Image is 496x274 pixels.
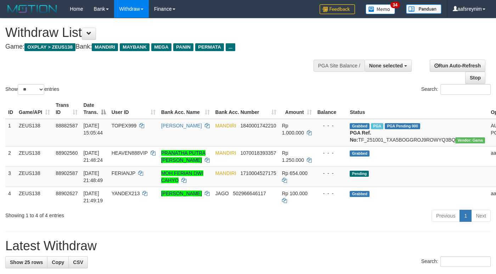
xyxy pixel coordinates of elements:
[161,123,202,128] a: [PERSON_NAME]
[282,191,308,196] span: Rp 100.000
[315,99,347,119] th: Balance
[173,43,193,51] span: PANIN
[421,256,491,267] label: Search:
[5,146,16,166] td: 2
[24,43,75,51] span: OXPLAY > ZEUS138
[215,170,236,176] span: MANDIRI
[56,123,78,128] span: 88882587
[460,210,472,222] a: 1
[371,123,383,129] span: Marked by aafnoeunsreypich
[112,170,135,176] span: FERIANJP
[83,150,103,163] span: [DATE] 21:48:24
[440,84,491,95] input: Search:
[16,166,53,187] td: ZEUS138
[83,191,103,203] span: [DATE] 21:49:19
[215,123,236,128] span: MANDIRI
[120,43,150,51] span: MAYBANK
[158,99,213,119] th: Bank Acc. Name: activate to sort column ascending
[5,99,16,119] th: ID
[432,210,460,222] a: Previous
[16,119,53,147] td: ZEUS138
[112,150,148,156] span: HEAVEN888VIP
[440,256,491,267] input: Search:
[18,84,44,95] select: Showentries
[317,149,344,157] div: - - -
[282,150,304,163] span: Rp 1.250.000
[16,187,53,207] td: ZEUS138
[282,123,304,136] span: Rp 1.000.000
[347,119,488,147] td: TF_251001_TXA5BOGGROJ9ROWYQ3BQ
[161,170,203,183] a: MOH FERIAN DWI CAHYO
[213,99,279,119] th: Bank Acc. Number: activate to sort column ascending
[240,150,276,156] span: Copy 1070018393357 to clipboard
[350,123,370,129] span: Grabbed
[109,99,158,119] th: User ID: activate to sort column ascending
[350,171,369,177] span: Pending
[52,259,64,265] span: Copy
[195,43,224,51] span: PERMATA
[5,166,16,187] td: 3
[317,190,344,197] div: - - -
[317,122,344,129] div: - - -
[83,170,103,183] span: [DATE] 21:48:49
[226,43,235,51] span: ...
[112,191,140,196] span: YANDEX213
[112,123,137,128] span: TOPEX999
[5,239,491,253] h1: Latest Withdraw
[406,4,441,14] img: panduan.png
[68,256,88,268] a: CSV
[282,170,308,176] span: Rp 654.000
[366,4,395,14] img: Button%20Memo.svg
[161,191,202,196] a: [PERSON_NAME]
[5,43,323,50] h4: Game: Bank:
[421,84,491,95] label: Search:
[5,84,59,95] label: Show entries
[5,209,201,219] div: Showing 1 to 4 of 4 entries
[365,60,412,72] button: None selected
[350,130,371,143] b: PGA Ref. No:
[73,259,83,265] span: CSV
[92,43,118,51] span: MANDIRI
[5,256,47,268] a: Show 25 rows
[5,4,59,14] img: MOTION_logo.png
[233,191,266,196] span: Copy 502966646117 to clipboard
[5,26,323,40] h1: Withdraw List
[350,191,370,197] span: Grabbed
[56,191,78,196] span: 88902627
[390,2,400,8] span: 34
[215,191,229,196] span: JAGO
[16,99,53,119] th: Game/API: activate to sort column ascending
[5,119,16,147] td: 1
[240,123,276,128] span: Copy 1840001742210 to clipboard
[347,99,488,119] th: Status
[455,137,485,143] span: Vendor URL: https://trx31.1velocity.biz
[83,123,103,136] span: [DATE] 15:05:44
[279,99,315,119] th: Amount: activate to sort column ascending
[47,256,69,268] a: Copy
[56,150,78,156] span: 88902560
[465,72,485,84] a: Stop
[350,150,370,157] span: Grabbed
[471,210,491,222] a: Next
[430,60,485,72] a: Run Auto-Refresh
[215,150,236,156] span: MANDIRI
[5,187,16,207] td: 4
[151,43,171,51] span: MEGA
[80,99,108,119] th: Date Trans.: activate to sort column descending
[56,170,78,176] span: 88902587
[314,60,365,72] div: PGA Site Balance /
[53,99,80,119] th: Trans ID: activate to sort column ascending
[16,146,53,166] td: ZEUS138
[369,63,403,68] span: None selected
[320,4,355,14] img: Feedback.jpg
[385,123,420,129] span: PGA Pending
[10,259,43,265] span: Show 25 rows
[317,170,344,177] div: - - -
[240,170,276,176] span: Copy 1710004527175 to clipboard
[161,150,206,163] a: PRANATHA PUTRA [PERSON_NAME]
